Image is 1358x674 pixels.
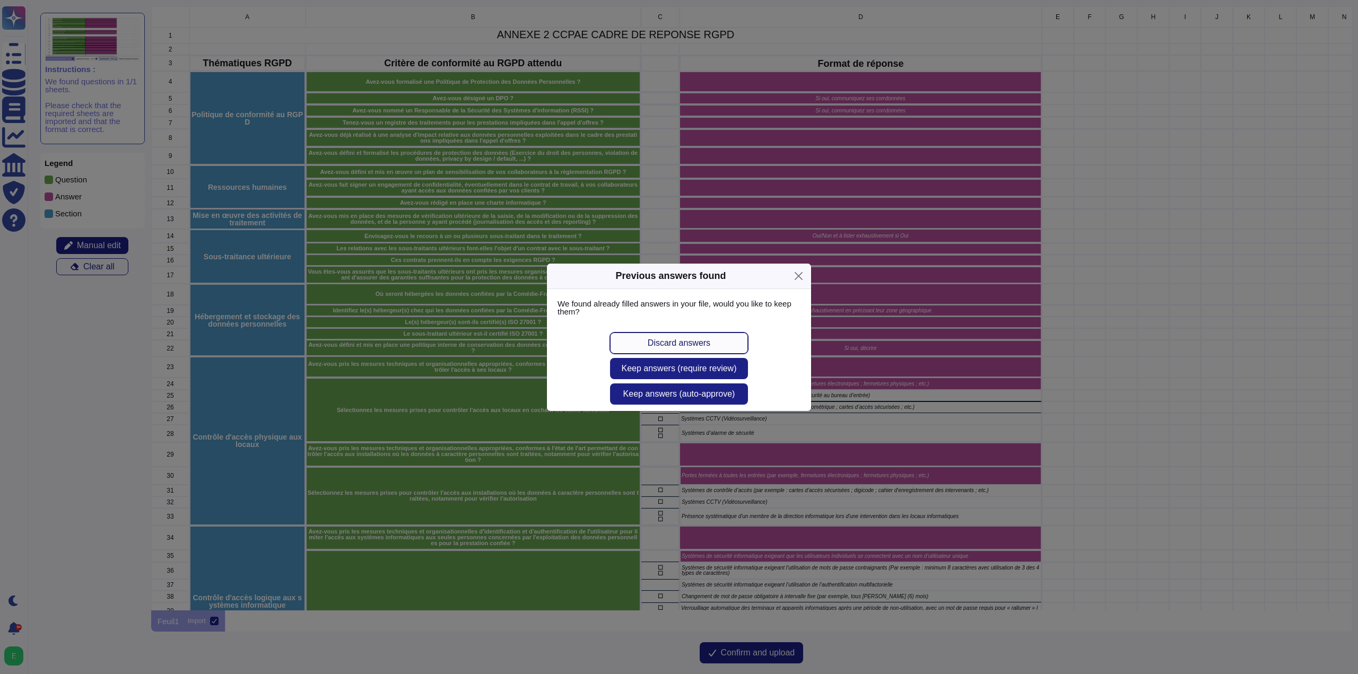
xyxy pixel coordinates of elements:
span: Keep answers (auto-approve) [623,390,735,398]
div: We found already filled answers in your file, would you like to keep them? [547,289,811,326]
span: Discard answers [648,339,710,347]
button: Close [790,268,807,284]
button: Keep answers (require review) [610,358,748,379]
div: Previous answers found [615,269,726,283]
span: Keep answers (require review) [622,364,737,373]
button: Keep answers (auto-approve) [610,383,748,405]
button: Discard answers [610,332,748,354]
